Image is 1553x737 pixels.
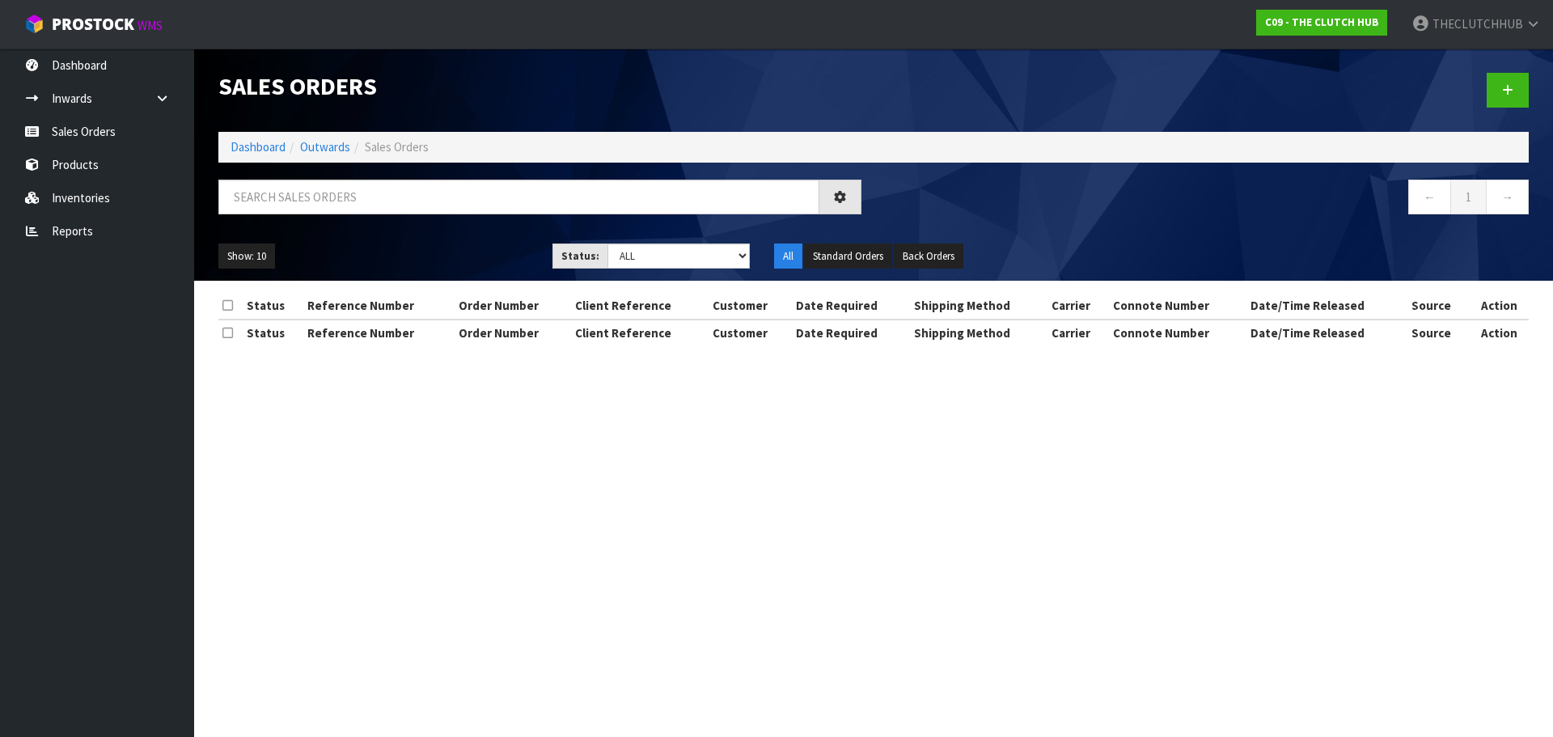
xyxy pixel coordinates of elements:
strong: C09 - THE CLUTCH HUB [1265,15,1378,29]
th: Carrier [1047,293,1109,319]
th: Connote Number [1109,320,1246,345]
th: Date Required [792,293,910,319]
span: Sales Orders [365,139,429,155]
h1: Sales Orders [218,73,861,100]
th: Reference Number [303,320,455,345]
th: Carrier [1047,320,1109,345]
th: Action [1470,320,1529,345]
a: Dashboard [231,139,286,155]
th: Reference Number [303,293,455,319]
th: Shipping Method [910,320,1047,345]
button: Standard Orders [804,244,892,269]
th: Client Reference [571,320,709,345]
button: Back Orders [894,244,963,269]
th: Status [243,320,303,345]
th: Client Reference [571,293,709,319]
th: Connote Number [1109,293,1246,319]
th: Order Number [455,320,571,345]
a: → [1486,180,1529,214]
th: Customer [709,293,792,319]
th: Date/Time Released [1246,320,1407,345]
span: THECLUTCHHUB [1432,16,1523,32]
a: Outwards [300,139,350,155]
th: Order Number [455,293,571,319]
th: Action [1470,293,1529,319]
th: Status [243,293,303,319]
strong: Status: [561,249,599,263]
nav: Page navigation [886,180,1529,219]
button: All [774,244,802,269]
a: ← [1408,180,1451,214]
th: Date/Time Released [1246,293,1407,319]
th: Source [1407,320,1470,345]
a: 1 [1450,180,1487,214]
img: cube-alt.png [24,14,44,34]
span: ProStock [52,14,134,35]
small: WMS [138,18,163,33]
input: Search sales orders [218,180,819,214]
th: Shipping Method [910,293,1047,319]
button: Show: 10 [218,244,275,269]
th: Customer [709,320,792,345]
th: Date Required [792,320,910,345]
th: Source [1407,293,1470,319]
